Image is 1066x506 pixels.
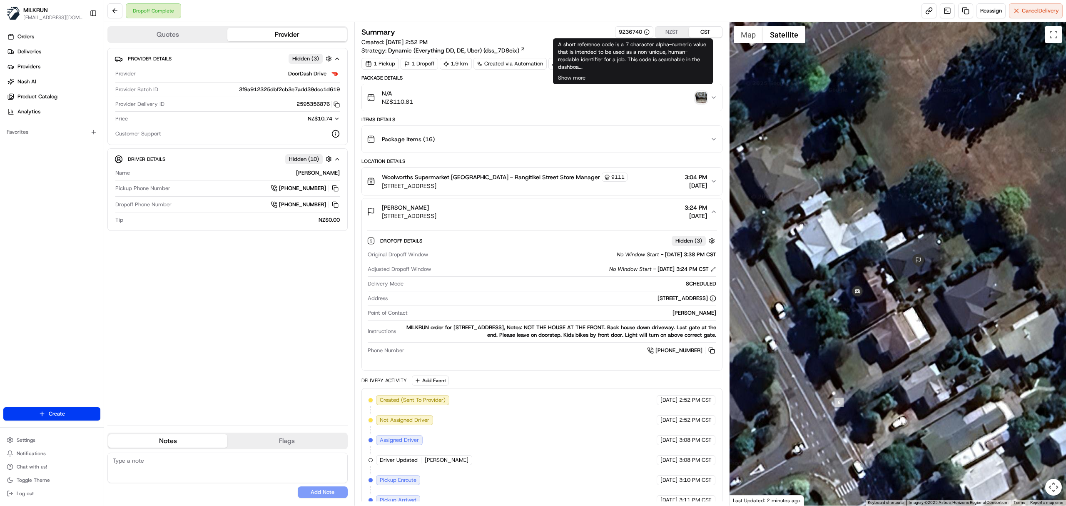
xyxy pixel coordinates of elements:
[3,461,100,473] button: Chat with us!
[660,416,677,424] span: [DATE]
[368,295,388,302] span: Address
[1009,3,1063,18] button: CancelDelivery
[732,495,759,506] img: Google
[665,251,716,258] span: [DATE] 3:38 PM CST
[271,200,340,209] a: [PHONE_NUMBER]
[380,436,419,444] span: Assigned Driver
[407,280,716,288] div: SCHEDULED
[660,476,677,484] span: [DATE]
[115,169,130,177] span: Name
[689,27,722,38] button: CST
[227,28,346,41] button: Provider
[685,212,707,220] span: [DATE]
[380,496,416,504] span: Pickup Arrived
[361,75,722,81] div: Package Details
[685,181,707,190] span: [DATE]
[548,58,623,70] div: Related Deliveries (1)
[17,93,57,100] span: Product Catalog
[399,324,716,339] div: MILKRUN order for [STREET_ADDRESS], Notes: NOT THE HOUSE AT THE FRONT. Back house down driveway. ...
[695,92,707,103] img: photo_proof_of_delivery image
[401,58,438,70] div: 1 Dropoff
[382,212,436,220] span: [STREET_ADDRESS]
[289,53,334,64] button: Hidden (3)
[868,500,904,506] button: Keyboard shortcuts
[1022,7,1059,15] span: Cancel Delivery
[17,450,46,457] span: Notifications
[115,52,341,65] button: Provider DetailsHidden (3)
[266,115,340,123] button: NZ$10.74
[23,14,83,21] button: [EMAIL_ADDRESS][DOMAIN_NAME]
[382,203,429,212] span: [PERSON_NAME]
[380,238,424,244] span: Dropoff Details
[3,474,100,486] button: Toggle Theme
[17,63,40,70] span: Providers
[17,108,40,115] span: Analytics
[115,201,172,208] span: Dropoff Phone Number
[115,86,158,93] span: Provider Batch ID
[285,154,334,164] button: Hidden (10)
[655,347,702,354] span: [PHONE_NUMBER]
[368,347,404,354] span: Phone Number
[330,69,340,79] img: doordash_logo_v2.png
[128,55,172,62] span: Provider Details
[679,456,712,464] span: 3:08 PM CST
[271,184,340,193] a: [PHONE_NUMBER]
[3,45,104,58] a: Deliveries
[425,456,468,464] span: [PERSON_NAME]
[617,251,659,258] span: No Window Start
[473,58,547,70] div: Created via Automation
[653,266,656,273] span: -
[672,235,717,246] button: Hidden (3)
[361,116,722,123] div: Items Details
[3,3,86,23] button: MILKRUNMILKRUN[EMAIL_ADDRESS][DOMAIN_NAME]
[115,185,170,192] span: Pickup Phone Number
[3,90,104,103] a: Product Catalog
[679,496,712,504] span: 3:11 PM CST
[362,225,722,370] div: [PERSON_NAME][STREET_ADDRESS]3:24 PM[DATE]
[619,28,650,36] div: 9236740
[128,156,165,163] span: Driver Details
[17,437,35,443] span: Settings
[3,30,104,43] a: Orders
[361,46,526,55] div: Strategy:
[361,158,722,165] div: Location Details
[279,185,326,192] span: [PHONE_NUMBER]
[679,416,712,424] span: 2:52 PM CST
[3,105,104,118] a: Analytics
[647,346,716,355] a: [PHONE_NUMBER]
[17,33,34,40] span: Orders
[3,407,100,421] button: Create
[368,266,431,273] span: Adjusted Dropoff Window
[368,251,428,258] span: Original Dropoff Window
[296,100,340,108] button: 2595356876
[660,456,677,464] span: [DATE]
[361,28,395,36] h3: Summary
[49,410,65,418] span: Create
[361,377,407,384] div: Delivery Activity
[660,496,677,504] span: [DATE]
[380,476,416,484] span: Pickup Enroute
[976,3,1006,18] button: Reassign
[382,173,600,181] span: Woolworths Supermarket [GEOGRAPHIC_DATA] - Rangitikei Street Store Manager
[685,173,707,181] span: 3:04 PM
[980,7,1002,15] span: Reassign
[362,198,722,225] button: [PERSON_NAME][STREET_ADDRESS]3:24 PM[DATE]
[1045,479,1062,496] button: Map camera controls
[289,155,319,163] span: Hidden ( 10 )
[108,434,227,448] button: Notes
[115,70,136,78] span: Provider
[115,152,341,166] button: Driver DetailsHidden (10)
[380,416,429,424] span: Not Assigned Driver
[108,28,227,41] button: Quotes
[553,38,713,84] div: A short reference code is a 7 character alpha-numeric value that is intended to be used as a non-...
[382,135,435,143] span: Package Items ( 16 )
[675,237,702,245] span: Hidden ( 3 )
[3,488,100,499] button: Log out
[734,26,763,43] button: Show street map
[388,46,526,55] a: Dynamic (Everything DD, DE, Uber) (dss_7D8eix)
[411,309,716,317] div: [PERSON_NAME]
[17,463,47,470] span: Chat with us!
[1014,500,1025,505] a: Terms (opens in new tab)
